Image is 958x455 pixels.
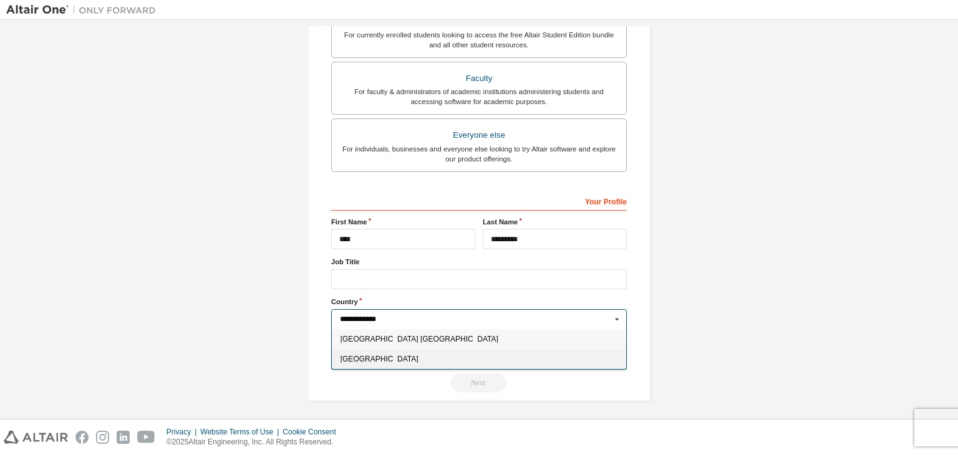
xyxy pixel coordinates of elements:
div: Website Terms of Use [200,427,283,437]
div: Privacy [167,427,200,437]
span: [GEOGRAPHIC_DATA] [341,355,618,363]
div: Faculty [339,70,619,87]
label: First Name [331,217,475,227]
label: Job Title [331,257,627,267]
div: For currently enrolled students looking to access the free Altair Student Edition bundle and all ... [339,30,619,50]
div: Everyone else [339,127,619,144]
label: Last Name [483,217,627,227]
p: © 2025 Altair Engineering, Inc. All Rights Reserved. [167,437,344,448]
div: Your Profile [331,191,627,211]
img: instagram.svg [96,431,109,444]
img: linkedin.svg [117,431,130,444]
img: youtube.svg [137,431,155,444]
img: Altair One [6,4,162,16]
span: [GEOGRAPHIC_DATA] [GEOGRAPHIC_DATA] [341,335,618,343]
div: For individuals, businesses and everyone else looking to try Altair software and explore our prod... [339,144,619,164]
div: Cookie Consent [283,427,343,437]
div: Read and acccept EULA to continue [331,373,627,392]
img: altair_logo.svg [4,431,68,444]
div: For faculty & administrators of academic institutions administering students and accessing softwa... [339,87,619,107]
img: facebook.svg [75,431,89,444]
label: Country [331,297,627,307]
